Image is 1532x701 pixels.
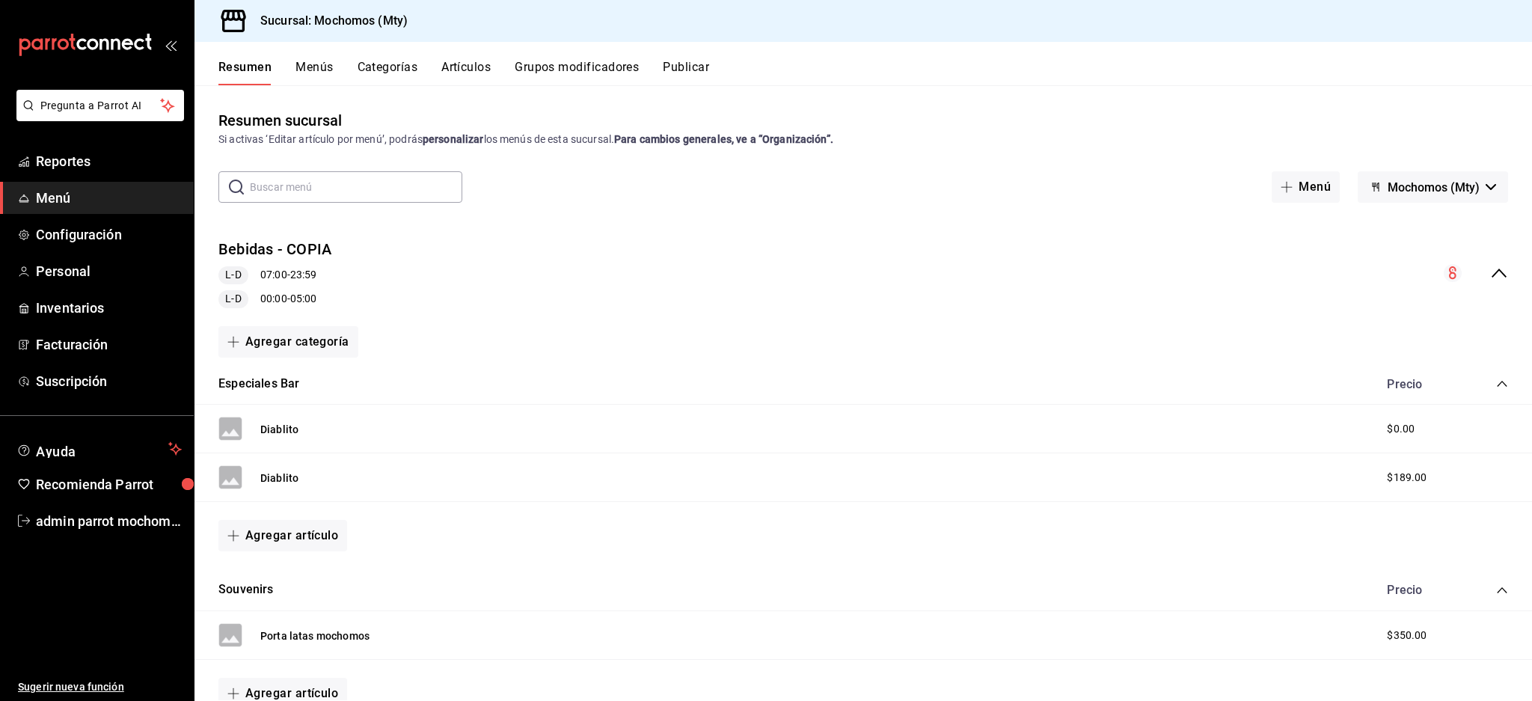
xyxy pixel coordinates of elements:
span: Mochomos (Mty) [1388,180,1480,195]
button: Menús [295,60,333,85]
span: Personal [36,261,182,281]
span: Suscripción [36,371,182,391]
span: L-D [219,291,247,307]
button: Diablito [260,471,298,486]
button: collapse-category-row [1496,584,1508,596]
button: Grupos modificadores [515,60,639,85]
span: Facturación [36,334,182,355]
div: Precio [1372,377,1468,391]
span: $0.00 [1387,421,1415,437]
div: collapse-menu-row [194,227,1532,320]
button: Souvenirs [218,581,274,599]
div: Si activas ‘Editar artículo por menú’, podrás los menús de esta sucursal. [218,132,1508,147]
span: Pregunta a Parrot AI [40,98,161,114]
span: L-D [219,267,247,283]
input: Buscar menú [250,172,462,202]
button: Porta latas mochomos [260,628,370,643]
div: 07:00 - 23:59 [218,266,331,284]
button: collapse-category-row [1496,378,1508,390]
span: $350.00 [1387,628,1427,643]
div: navigation tabs [218,60,1532,85]
span: Configuración [36,224,182,245]
div: Resumen sucursal [218,109,342,132]
strong: Para cambios generales, ve a “Organización”. [614,133,833,145]
span: Inventarios [36,298,182,318]
button: Bebidas - COPIA [218,239,331,260]
strong: personalizar [423,133,484,145]
button: Pregunta a Parrot AI [16,90,184,121]
button: Resumen [218,60,272,85]
span: Reportes [36,151,182,171]
button: Mochomos (Mty) [1358,171,1508,203]
button: open_drawer_menu [165,39,177,51]
span: Menú [36,188,182,208]
button: Diablito [260,422,298,437]
button: Especiales Bar [218,376,299,393]
div: Precio [1372,583,1468,597]
button: Agregar artículo [218,520,347,551]
span: admin parrot mochomos [36,511,182,531]
a: Pregunta a Parrot AI [10,108,184,124]
span: Ayuda [36,440,162,458]
span: Sugerir nueva función [18,679,182,695]
span: $189.00 [1387,470,1427,486]
span: Recomienda Parrot [36,474,182,495]
button: Menú [1272,171,1340,203]
button: Categorías [358,60,418,85]
button: Agregar categoría [218,326,358,358]
div: 00:00 - 05:00 [218,290,331,308]
h3: Sucursal: Mochomos (Mty) [248,12,408,30]
button: Publicar [663,60,709,85]
button: Artículos [441,60,491,85]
